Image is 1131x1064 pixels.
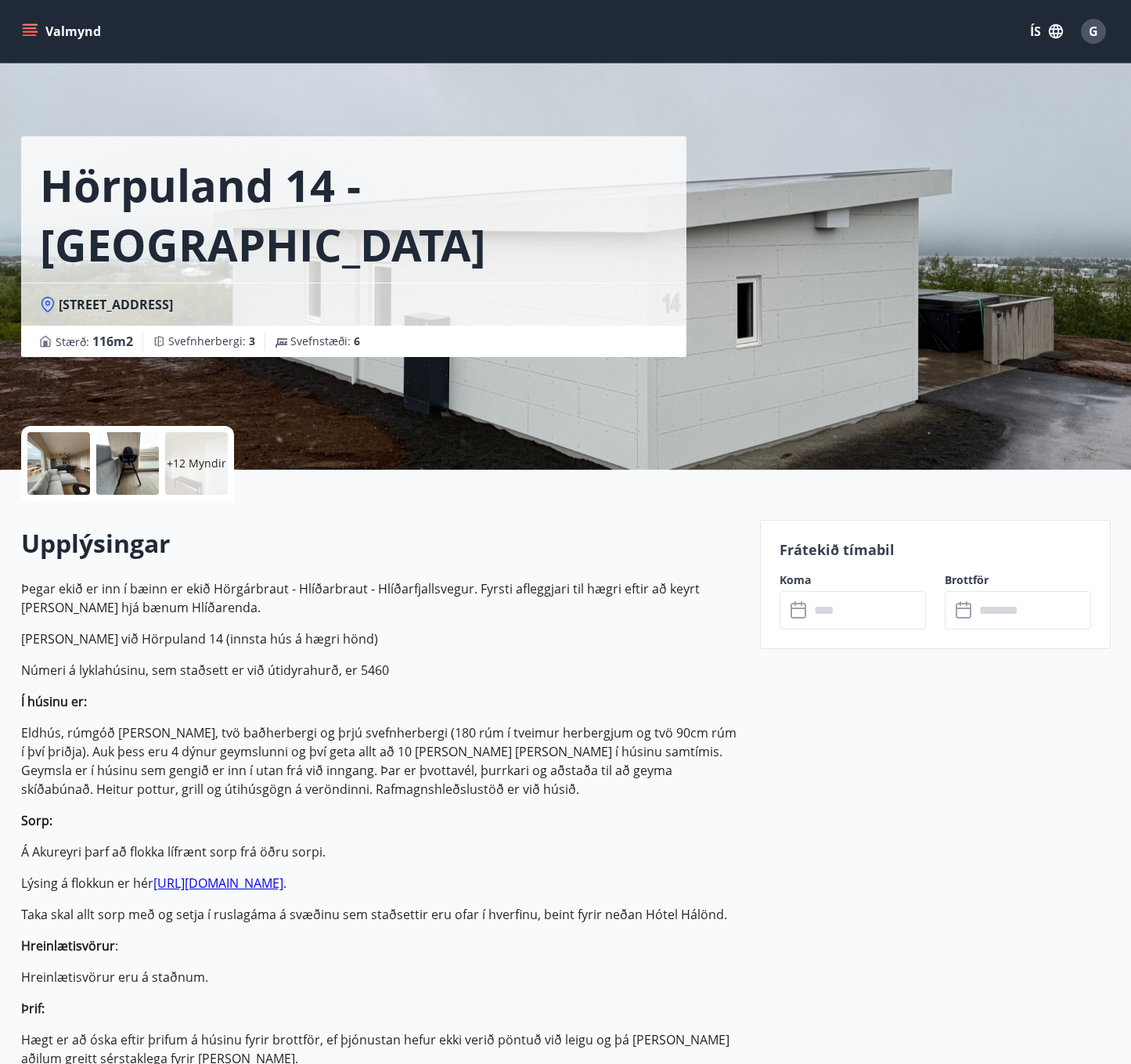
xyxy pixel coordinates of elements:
label: Koma [780,572,926,588]
p: Númeri á lyklahúsinu, sem staðsett er við útidyrahurð, er 5460 [21,661,741,680]
span: [STREET_ADDRESS] [59,296,173,313]
span: 116 m2 [92,333,133,350]
a: [URL][DOMAIN_NAME] [153,875,283,892]
span: 6 [354,334,360,348]
p: Taka skal allt sorp með og setja í ruslagáma á svæðinu sem staðsettir eru ofar í hverfinu, beint ... [21,905,741,924]
p: Á Akureyri þarf að flokka lífrænt sorp frá öðru sorpi. [21,842,741,861]
strong: Í húsinu er: [21,693,87,710]
button: G [1075,13,1112,50]
span: Svefnstæði : [290,334,360,349]
p: +12 Myndir [167,456,226,471]
p: Þegar ekið er inn í bæinn er ekið Hörgárbraut - Hlíðarbraut - Hlíðarfjallsvegur. Fyrsti afleggjar... [21,579,741,617]
p: Eldhús, rúmgóð [PERSON_NAME], tvö baðherbergi og þrjú svefnherbergi (180 rúm í tveimur herbergjum... [21,723,741,799]
span: Stærð : [56,332,133,351]
p: : [21,936,741,955]
span: G [1089,23,1098,40]
strong: Hreinlætisvörur [21,937,115,954]
h1: Hörpuland 14 - [GEOGRAPHIC_DATA] [40,155,668,274]
strong: Sorp: [21,812,52,829]
button: menu [19,17,107,45]
p: Lýsing á flokkun er hér . [21,874,741,893]
p: Hreinlætisvörur eru á staðnum. [21,968,741,986]
h2: Upplýsingar [21,526,741,561]
span: 3 [249,334,255,348]
span: Svefnherbergi : [168,334,255,349]
button: ÍS [1021,17,1072,45]
p: Frátekið tímabil [780,539,1091,560]
label: Brottför [945,572,1091,588]
strong: Þrif: [21,1000,45,1017]
p: [PERSON_NAME] við Hörpuland 14 (innsta hús á hægri hönd) [21,629,741,648]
